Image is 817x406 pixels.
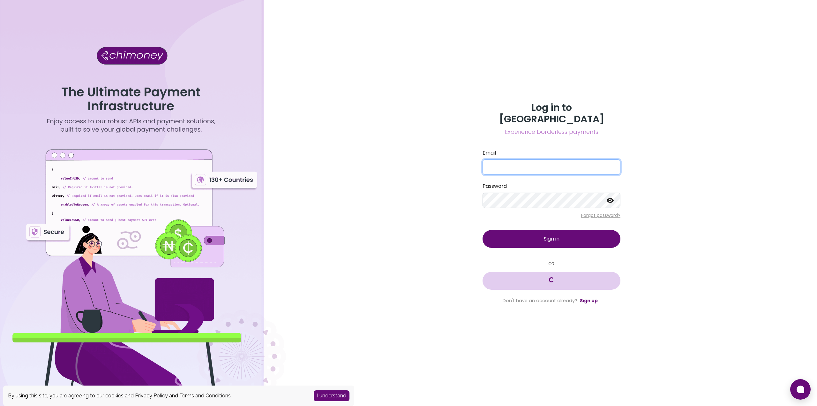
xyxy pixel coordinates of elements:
a: Terms and Conditions [179,393,231,399]
span: Don't have an account already? [503,297,577,304]
a: Privacy Policy [135,393,168,399]
button: Accept cookies [314,390,349,401]
button: Sign in [483,230,620,248]
label: Email [483,149,620,157]
label: Password [483,182,620,190]
button: Open chat window [790,379,811,400]
p: Forgot password? [483,212,620,218]
div: By using this site, you are agreeing to our cookies and and . [8,392,304,400]
a: Sign up [580,297,598,304]
h3: Log in to [GEOGRAPHIC_DATA] [483,102,620,125]
span: Experience borderless payments [483,127,620,136]
small: OR [483,261,620,267]
span: Sign in [544,235,559,242]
